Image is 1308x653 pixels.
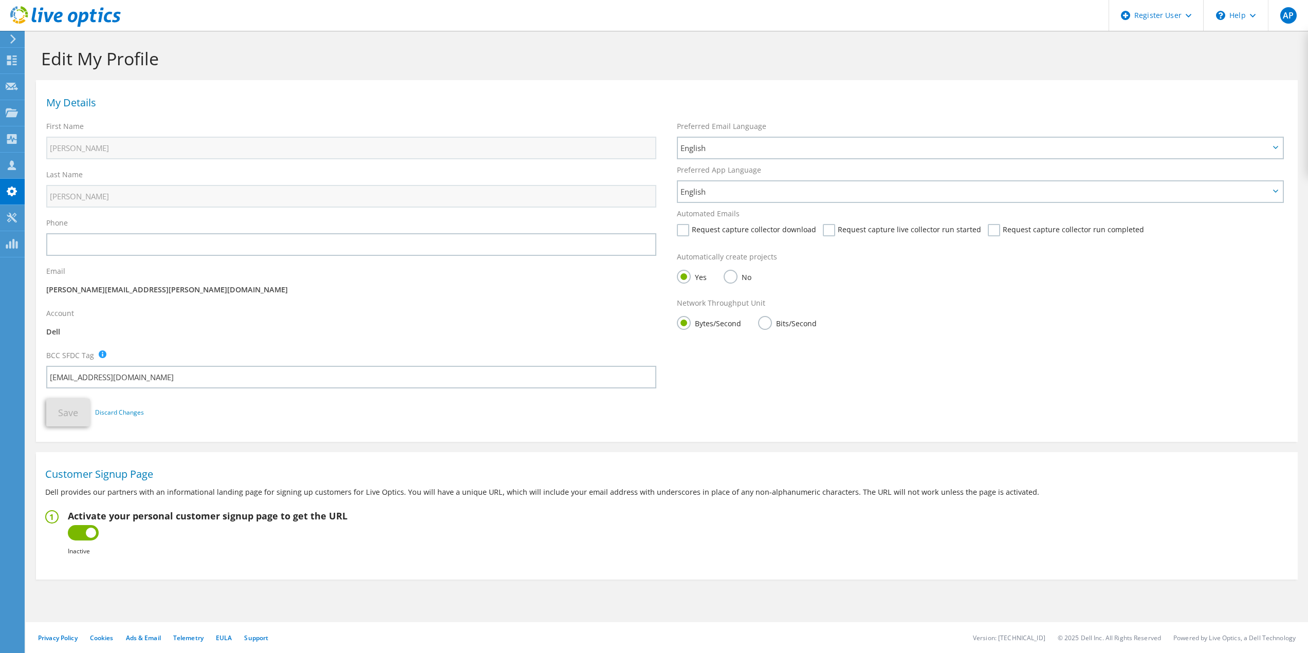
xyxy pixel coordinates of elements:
[988,224,1144,236] label: Request capture collector run completed
[46,170,83,180] label: Last Name
[38,633,78,642] a: Privacy Policy
[46,266,65,276] label: Email
[680,142,1269,154] span: English
[973,633,1045,642] li: Version: [TECHNICAL_ID]
[823,224,981,236] label: Request capture live collector run started
[677,224,816,236] label: Request capture collector download
[46,399,90,426] button: Save
[46,350,94,361] label: BCC SFDC Tag
[173,633,204,642] a: Telemetry
[677,165,761,175] label: Preferred App Language
[46,218,68,228] label: Phone
[1058,633,1161,642] li: © 2025 Dell Inc. All Rights Reserved
[95,407,144,418] a: Discard Changes
[68,510,347,521] h2: Activate your personal customer signup page to get the URL
[677,209,740,219] label: Automated Emails
[677,121,766,132] label: Preferred Email Language
[46,326,656,338] p: Dell
[724,270,751,283] label: No
[45,487,1288,498] p: Dell provides our partners with an informational landing page for signing up customers for Live O...
[758,316,817,329] label: Bits/Second
[1280,7,1297,24] span: AP
[1216,11,1225,20] svg: \n
[45,469,1283,479] h1: Customer Signup Page
[680,185,1269,198] span: English
[46,284,656,295] p: [PERSON_NAME][EMAIL_ADDRESS][PERSON_NAME][DOMAIN_NAME]
[126,633,161,642] a: Ads & Email
[1173,633,1296,642] li: Powered by Live Optics, a Dell Technology
[90,633,114,642] a: Cookies
[677,316,741,329] label: Bytes/Second
[677,252,777,262] label: Automatically create projects
[68,547,90,555] b: Inactive
[46,308,74,319] label: Account
[46,98,1282,108] h1: My Details
[677,270,707,283] label: Yes
[216,633,232,642] a: EULA
[244,633,268,642] a: Support
[41,48,1287,69] h1: Edit My Profile
[46,121,84,132] label: First Name
[677,298,765,308] label: Network Throughput Unit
